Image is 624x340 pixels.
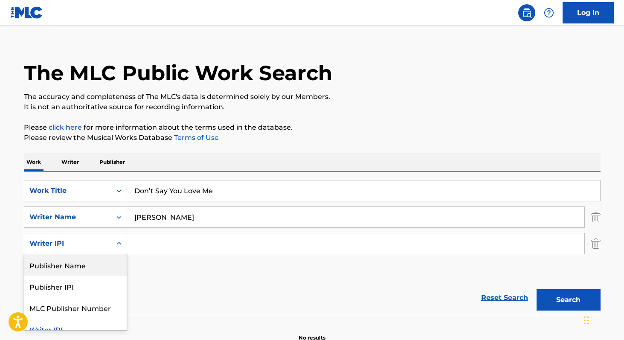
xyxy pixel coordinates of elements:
h1: The MLC Public Work Search [24,60,332,86]
a: Terms of Use [172,134,219,142]
div: Publisher IPI [24,276,127,297]
a: Reset Search [477,288,532,307]
p: Writer [59,153,81,171]
div: Help [540,4,557,21]
p: Please review the Musical Works Database [24,133,601,143]
p: Work [24,153,44,171]
iframe: Chat Widget [581,299,624,340]
img: search [522,8,532,18]
div: Publisher Name [24,254,127,276]
img: help [544,8,554,18]
div: Work Title [29,186,106,196]
a: click here [49,123,82,131]
div: Writer IPI [29,238,106,249]
p: It is not an authoritative source for recording information. [24,102,601,112]
div: Writer Name [29,212,106,222]
a: Log In [563,2,614,23]
button: Search [537,289,601,311]
a: Public Search [518,4,535,21]
div: Writer IPI [24,318,127,340]
img: Delete Criterion [591,206,601,228]
div: MLC Publisher Number [24,297,127,318]
p: Please for more information about the terms used in the database. [24,122,601,133]
div: Drag [584,308,589,333]
form: Search Form [24,180,601,315]
p: Publisher [97,153,128,171]
p: The accuracy and completeness of The MLC's data is determined solely by our Members. [24,92,601,102]
img: Delete Criterion [591,233,601,254]
img: MLC Logo [10,6,43,19]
